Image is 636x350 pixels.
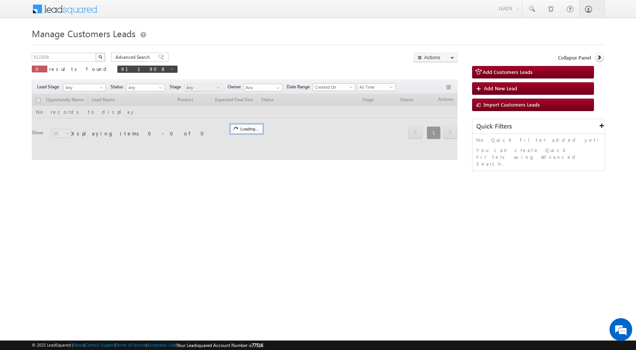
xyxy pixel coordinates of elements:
[231,124,263,133] div: Loading...
[272,84,282,92] a: Show All Items
[126,84,162,91] span: Any
[121,66,166,72] span: 911908
[184,84,223,91] a: Any
[244,84,282,91] input: Type to Search
[36,66,44,72] span: 0
[228,83,244,90] span: Owner
[37,83,62,90] span: Lead Stage
[483,69,533,75] span: Add Customers Leads
[472,119,605,134] div: Quick Filters
[484,85,517,91] span: Add New Lead
[177,342,263,348] span: Your Leadsquared Account Number is
[64,84,103,91] span: Any
[287,83,313,90] span: Date Range
[476,147,601,167] p: You can create Quick Filters using Advanced Search.
[357,84,393,91] span: All Time
[32,342,263,349] span: © 2025 LeadSquared | | | | |
[63,84,106,91] a: Any
[170,83,184,90] span: Stage
[115,54,152,61] span: Advanced Search
[483,101,540,108] span: Import Customers Leads
[73,342,84,347] a: About
[184,84,220,91] span: Any
[313,84,352,91] span: Created On
[126,84,165,91] a: Any
[357,83,396,91] a: All Time
[32,27,136,39] span: Manage Customers Leads
[49,66,109,72] span: results found
[252,342,263,348] span: 77516
[414,53,457,62] button: Actions
[476,137,601,143] p: No Quick Filter added yet!
[313,83,355,91] a: Created On
[558,54,591,61] span: Collapse Panel
[111,83,126,90] span: Status
[147,342,176,347] a: Acceptable Use
[85,342,115,347] a: Contact Support
[98,55,102,59] img: Search
[116,342,146,347] a: Terms of Service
